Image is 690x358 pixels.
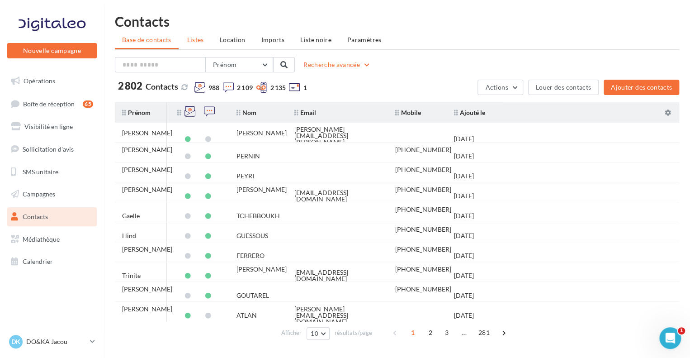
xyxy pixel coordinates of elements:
span: Boîte de réception [23,100,75,107]
div: [DATE] [454,213,474,219]
span: ... [457,325,472,340]
div: [PHONE_NUMBER] [395,246,451,253]
div: [PERSON_NAME] [122,286,172,292]
span: Listes [187,36,204,43]
div: [DATE] [454,153,474,159]
span: Nom [236,109,256,116]
h1: Contacts [115,14,679,28]
span: 1 [303,83,307,92]
span: 1 [678,327,685,334]
div: [DATE] [454,136,474,142]
span: Prénom [213,61,236,68]
div: [PERSON_NAME] [122,147,172,153]
div: [PHONE_NUMBER] [395,147,451,153]
div: [PERSON_NAME] [122,186,172,193]
div: [PHONE_NUMBER] [395,206,451,213]
a: Campagnes [5,185,99,204]
span: 1 [406,325,420,340]
span: Médiathèque [23,235,60,243]
div: [PHONE_NUMBER] [395,186,451,193]
div: [PHONE_NUMBER] [395,167,451,173]
div: [DATE] [454,272,474,279]
div: [PHONE_NUMBER] [395,266,451,272]
div: GUESSOUS [236,233,268,239]
div: [PERSON_NAME] [236,266,287,272]
div: [DATE] [454,292,474,299]
span: Sollicitation d'avis [23,145,74,153]
span: Actions [485,83,508,91]
span: Email [294,109,316,116]
span: Visibilité en ligne [24,123,73,130]
span: SMS unitaire [23,167,58,175]
a: Sollicitation d'avis [5,140,99,159]
span: résultats/page [335,329,372,337]
a: DK DO&KA Jacou [7,333,97,350]
span: 2 109 [237,83,252,92]
div: [PERSON_NAME][EMAIL_ADDRESS][DOMAIN_NAME] [294,306,381,325]
div: [PERSON_NAME] [122,246,172,253]
span: Mobile [395,109,421,116]
div: GOUTAREL [236,292,269,299]
iframe: Intercom live chat [659,327,681,349]
div: [DATE] [454,312,474,319]
div: [PERSON_NAME] [122,167,172,173]
div: 65 [83,100,93,108]
div: PEYRI [236,173,254,179]
span: Contacts [23,213,48,220]
div: [PHONE_NUMBER] [395,226,451,233]
span: 10 [311,330,318,337]
button: Louer des contacts [528,80,599,95]
div: [PHONE_NUMBER] [395,286,451,292]
span: 2 135 [270,83,285,92]
a: Opérations [5,72,99,91]
button: Prénom [205,57,273,72]
button: Recherche avancée [300,59,374,70]
button: 10 [307,327,330,340]
div: [DATE] [454,233,474,239]
div: [PERSON_NAME] [236,186,287,193]
span: Opérations [24,77,55,85]
div: [EMAIL_ADDRESS][DOMAIN_NAME] [294,190,381,202]
a: Contacts [5,207,99,226]
div: [PERSON_NAME][EMAIL_ADDRESS][PERSON_NAME][DOMAIN_NAME] [294,126,381,152]
div: [DATE] [454,173,474,179]
div: [DATE] [454,193,474,199]
div: ATLAN [236,312,257,319]
div: PERNIN [236,153,260,159]
span: 2 802 [118,81,142,91]
div: [PERSON_NAME] [122,130,172,136]
div: TCHEBBOUKH [236,213,280,219]
span: Afficher [281,329,302,337]
div: [DATE] [454,253,474,259]
span: 988 [208,83,219,92]
span: Campagnes [23,190,55,198]
span: Ajouté le [454,109,485,116]
span: DK [11,337,20,346]
span: Calendrier [23,258,53,265]
span: Imports [261,36,284,43]
span: Prénom [122,109,151,116]
span: 3 [440,325,454,340]
div: FERRERO [236,253,265,259]
a: Boîte de réception65 [5,94,99,114]
span: Contacts [146,81,178,91]
button: Ajouter des contacts [604,80,679,95]
div: [PERSON_NAME] [122,306,172,312]
div: [PERSON_NAME] [236,130,287,136]
span: Paramètres [347,36,382,43]
a: SMS unitaire [5,162,99,181]
div: Gaelle [122,213,140,219]
div: [EMAIL_ADDRESS][DOMAIN_NAME] [294,269,381,282]
div: Hind [122,233,136,239]
span: Liste noire [300,36,331,43]
button: Nouvelle campagne [7,43,97,58]
span: 2 [423,325,438,340]
button: Actions [477,80,523,95]
p: DO&KA Jacou [26,337,86,346]
span: Location [220,36,246,43]
span: 281 [475,325,493,340]
a: Calendrier [5,252,99,271]
a: Médiathèque [5,230,99,249]
div: Trinite [122,272,141,279]
a: Visibilité en ligne [5,117,99,136]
